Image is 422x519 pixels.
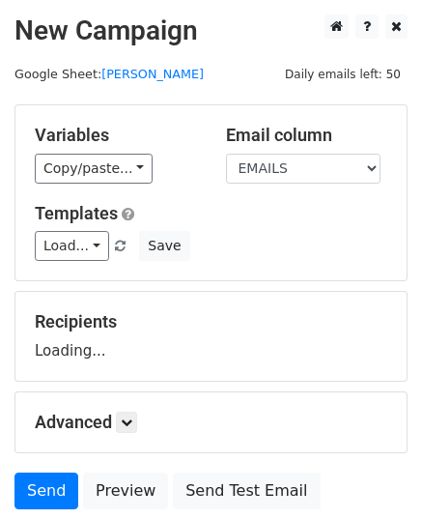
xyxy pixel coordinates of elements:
[173,473,320,509] a: Send Test Email
[101,67,204,81] a: [PERSON_NAME]
[35,125,197,146] h5: Variables
[35,311,387,332] h5: Recipients
[14,14,408,47] h2: New Campaign
[278,67,408,81] a: Daily emails left: 50
[14,67,204,81] small: Google Sheet:
[35,412,387,433] h5: Advanced
[14,473,78,509] a: Send
[83,473,168,509] a: Preview
[35,154,153,184] a: Copy/paste...
[35,311,387,361] div: Loading...
[278,64,408,85] span: Daily emails left: 50
[35,231,109,261] a: Load...
[139,231,189,261] button: Save
[35,203,118,223] a: Templates
[226,125,388,146] h5: Email column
